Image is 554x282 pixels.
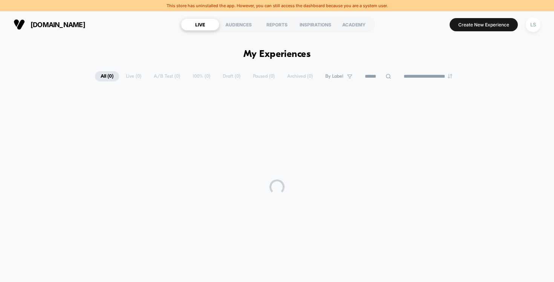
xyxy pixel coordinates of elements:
[31,21,85,29] span: [DOMAIN_NAME]
[14,19,25,30] img: Visually logo
[181,18,219,31] div: LIVE
[243,49,311,60] h1: My Experiences
[95,71,119,81] span: All ( 0 )
[335,18,373,31] div: ACADEMY
[258,18,296,31] div: REPORTS
[296,18,335,31] div: INSPIRATIONS
[325,74,343,79] span: By Label
[450,18,518,31] button: Create New Experience
[523,17,543,32] button: LS
[11,18,87,31] button: [DOMAIN_NAME]
[526,17,540,32] div: LS
[448,74,452,78] img: end
[219,18,258,31] div: AUDIENCES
